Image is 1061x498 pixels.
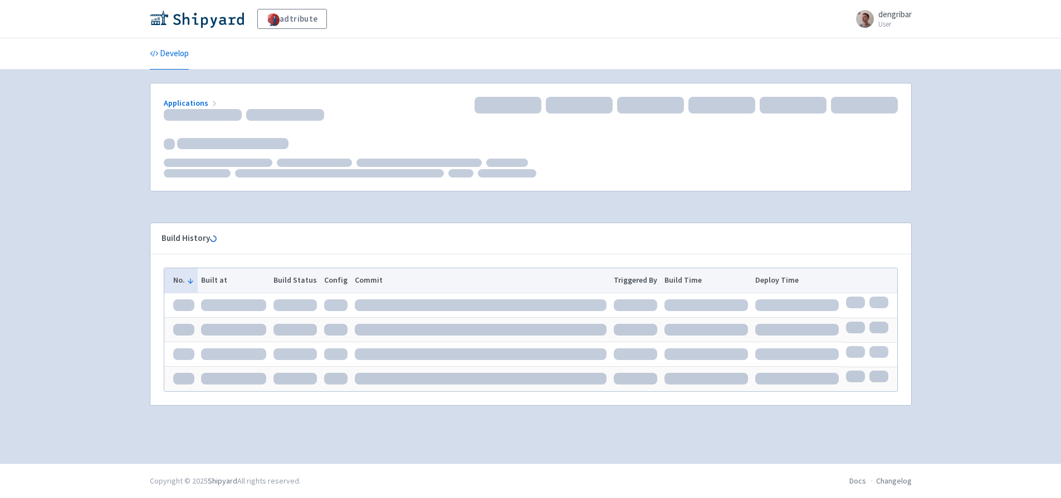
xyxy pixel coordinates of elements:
th: Build Status [270,268,321,293]
th: Triggered By [610,268,661,293]
th: Commit [351,268,610,293]
small: User [878,21,912,28]
div: Copyright © 2025 All rights reserved. [150,475,301,487]
a: Develop [150,38,189,70]
a: dengribar User [849,10,912,28]
div: Build History [162,232,882,245]
th: Build Time [661,268,752,293]
th: Built at [198,268,270,293]
a: adtribute [257,9,327,29]
a: Applications [164,98,219,108]
button: No. [173,274,194,286]
th: Deploy Time [751,268,842,293]
th: Config [320,268,351,293]
a: Docs [849,476,866,486]
a: Shipyard [208,476,237,486]
span: dengribar [878,9,912,19]
img: Shipyard logo [150,10,244,28]
a: Changelog [876,476,912,486]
